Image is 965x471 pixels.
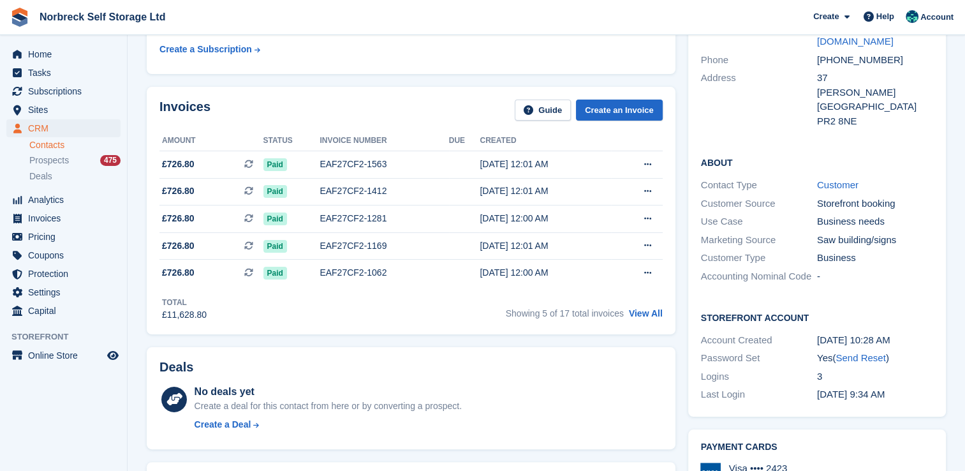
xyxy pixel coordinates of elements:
[28,191,105,209] span: Analytics
[817,179,858,190] a: Customer
[817,351,933,366] div: Yes
[817,389,885,400] time: 2024-04-01 08:34:27 UTC
[195,418,251,431] div: Create a Deal
[6,45,121,63] a: menu
[6,101,121,119] a: menu
[28,64,105,82] span: Tasks
[701,20,817,49] div: Email
[320,158,448,171] div: EAF27CF2-1563
[105,348,121,363] a: Preview store
[817,333,933,348] div: [DATE] 10:28 AM
[701,178,817,193] div: Contact Type
[701,53,817,68] div: Phone
[159,43,252,56] div: Create a Subscription
[28,101,105,119] span: Sites
[701,351,817,366] div: Password Set
[920,11,954,24] span: Account
[263,213,287,225] span: Paid
[162,239,195,253] span: £726.80
[34,6,170,27] a: Norbreck Self Storage Ltd
[162,212,195,225] span: £726.80
[320,239,448,253] div: EAF27CF2-1169
[320,266,448,280] div: EAF27CF2-1062
[159,100,210,121] h2: Invoices
[6,283,121,301] a: menu
[506,308,624,318] span: Showing 5 of 17 total invoices
[162,184,195,198] span: £726.80
[813,10,839,23] span: Create
[162,266,195,280] span: £726.80
[701,71,817,128] div: Address
[10,8,29,27] img: stora-icon-8386f47178a22dfd0bd8f6a31ec36ba5ce8667c1dd55bd0f319d3a0aa187defe.svg
[263,240,287,253] span: Paid
[701,311,933,324] h2: Storefront Account
[6,119,121,137] a: menu
[195,400,462,413] div: Create a deal for this contact from here or by converting a prospect.
[28,246,105,264] span: Coupons
[159,131,263,151] th: Amount
[6,347,121,364] a: menu
[480,266,611,280] div: [DATE] 12:00 AM
[28,265,105,283] span: Protection
[906,10,918,23] img: Sally King
[263,158,287,171] span: Paid
[817,71,933,86] div: 37
[701,156,933,168] h2: About
[28,82,105,100] span: Subscriptions
[28,347,105,364] span: Online Store
[195,418,462,431] a: Create a Deal
[817,269,933,284] div: -
[320,131,448,151] th: Invoice number
[29,154,69,167] span: Prospects
[817,251,933,265] div: Business
[320,184,448,198] div: EAF27CF2-1412
[701,197,817,211] div: Customer Source
[701,387,817,402] div: Last Login
[629,308,663,318] a: View All
[701,269,817,284] div: Accounting Nominal Code
[159,38,260,61] a: Create a Subscription
[817,370,933,384] div: 3
[817,53,933,68] div: [PHONE_NUMBER]
[449,131,480,151] th: Due
[480,239,611,253] div: [DATE] 12:01 AM
[263,185,287,198] span: Paid
[162,308,207,322] div: £11,628.80
[817,100,933,114] div: [GEOGRAPHIC_DATA]
[817,86,933,100] div: [PERSON_NAME]
[195,384,462,400] div: No deals yet
[817,233,933,248] div: Saw building/signs
[28,302,105,320] span: Capital
[6,209,121,227] a: menu
[480,184,611,198] div: [DATE] 12:01 AM
[817,197,933,211] div: Storefront booking
[162,158,195,171] span: £726.80
[701,333,817,348] div: Account Created
[515,100,571,121] a: Guide
[6,302,121,320] a: menu
[6,82,121,100] a: menu
[817,214,933,229] div: Business needs
[6,228,121,246] a: menu
[162,297,207,308] div: Total
[29,139,121,151] a: Contacts
[876,10,894,23] span: Help
[28,283,105,301] span: Settings
[6,64,121,82] a: menu
[480,131,611,151] th: Created
[6,246,121,264] a: menu
[701,251,817,265] div: Customer Type
[29,154,121,167] a: Prospects 475
[159,360,193,375] h2: Deals
[832,352,888,363] span: ( )
[480,158,611,171] div: [DATE] 12:01 AM
[701,370,817,384] div: Logins
[28,209,105,227] span: Invoices
[6,191,121,209] a: menu
[100,155,121,166] div: 475
[263,131,320,151] th: Status
[29,170,121,183] a: Deals
[6,265,121,283] a: menu
[576,100,663,121] a: Create an Invoice
[28,119,105,137] span: CRM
